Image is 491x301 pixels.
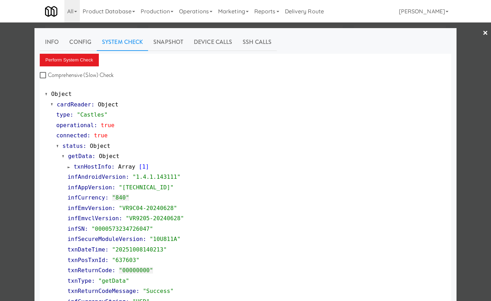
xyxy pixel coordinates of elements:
span: ] [146,163,149,170]
span: txnPosTxnId [68,257,105,263]
span: infAndroidVersion [68,174,126,180]
span: : [112,205,116,211]
span: Object [90,143,110,149]
a: System Check [97,33,148,51]
span: Object [98,101,118,108]
span: : [112,267,116,274]
span: infEmvclVersion [68,215,119,222]
span: true [101,122,115,129]
span: "1.4.1.143111" [133,174,180,180]
span: 1 [142,163,146,170]
a: Device Calls [189,33,237,51]
input: Comprehensive (Slow) Check [40,73,48,78]
a: Snapshot [148,33,189,51]
span: : [70,111,74,118]
span: "Castles" [77,111,108,118]
span: : [119,215,122,222]
span: : [94,122,97,129]
span: : [143,236,146,242]
span: : [126,174,129,180]
span: infEmvVersion [68,205,112,211]
span: Object [51,91,72,97]
span: type [56,111,70,118]
span: : [91,277,95,284]
span: status [63,143,83,149]
span: : [105,257,109,263]
span: txnReturnCodeMessage [68,288,136,294]
img: Micromart [45,5,57,18]
span: infAppVersion [68,184,112,191]
span: operational [56,122,94,129]
a: × [483,22,488,44]
span: "VR9205-20240628" [126,215,184,222]
span: "0000573234726047" [91,225,153,232]
span: : [87,132,91,139]
span: txnHostInfo [74,163,111,170]
span: infSN [68,225,85,232]
span: : [83,143,87,149]
span: Array [118,163,135,170]
span: "Success" [143,288,174,294]
span: : [105,246,109,253]
span: : [92,153,96,159]
span: "VR9C04-20240628" [119,205,177,211]
span: : [91,101,95,108]
span: "10U811A" [150,236,181,242]
span: "getData" [98,277,129,284]
span: "637603" [112,257,140,263]
span: getData [68,153,92,159]
span: "840" [112,194,129,201]
a: Config [64,33,97,51]
span: txnDateTime [68,246,105,253]
span: [ [139,163,142,170]
span: : [136,288,140,294]
span: "00000000" [119,267,153,274]
span: : [111,163,115,170]
span: infCurrency [68,194,105,201]
span: infSecureModuleVersion [68,236,143,242]
span: connected [56,132,87,139]
span: : [105,194,109,201]
span: txnReturnCode [68,267,112,274]
a: Info [40,33,64,51]
span: true [94,132,108,139]
span: : [112,184,116,191]
span: : [85,225,88,232]
span: "[TECHNICAL_ID]" [119,184,174,191]
button: Perform System Check [40,54,99,66]
label: Comprehensive (Slow) Check [40,70,114,80]
span: cardReader [57,101,91,108]
span: Object [99,153,119,159]
a: SSH Calls [237,33,277,51]
span: "20251008140213" [112,246,167,253]
span: txnType [68,277,91,284]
